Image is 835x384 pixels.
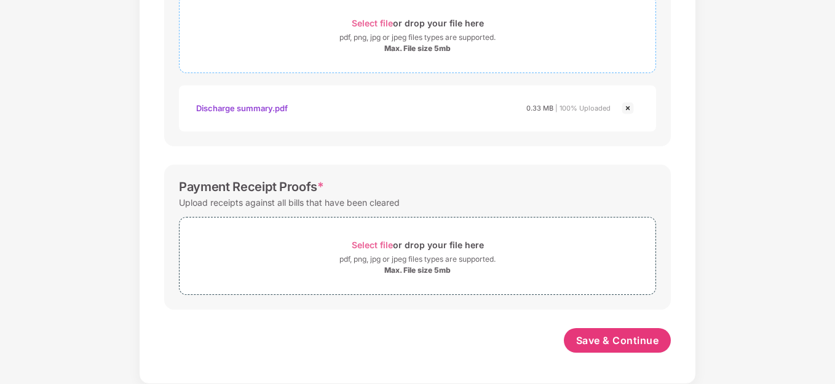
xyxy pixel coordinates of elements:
div: or drop your file here [352,15,484,31]
span: Select fileor drop your file herepdf, png, jpg or jpeg files types are supported.Max. File size 5mb [180,5,655,63]
span: Select file [352,240,393,250]
div: Discharge summary.pdf [196,98,288,119]
div: or drop your file here [352,237,484,253]
span: Select file [352,18,393,28]
div: pdf, png, jpg or jpeg files types are supported. [339,31,496,44]
button: Save & Continue [564,328,671,353]
span: Save & Continue [576,334,659,347]
div: Max. File size 5mb [384,265,451,275]
div: Max. File size 5mb [384,44,451,53]
img: svg+xml;base64,PHN2ZyBpZD0iQ3Jvc3MtMjR4MjQiIHhtbG5zPSJodHRwOi8vd3d3LnczLm9yZy8yMDAwL3N2ZyIgd2lkdG... [620,101,635,116]
span: 0.33 MB [526,104,553,112]
div: Payment Receipt Proofs [179,179,324,194]
span: | 100% Uploaded [555,104,611,112]
div: pdf, png, jpg or jpeg files types are supported. [339,253,496,265]
span: Select fileor drop your file herepdf, png, jpg or jpeg files types are supported.Max. File size 5mb [180,227,655,285]
div: Upload receipts against all bills that have been cleared [179,194,400,211]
